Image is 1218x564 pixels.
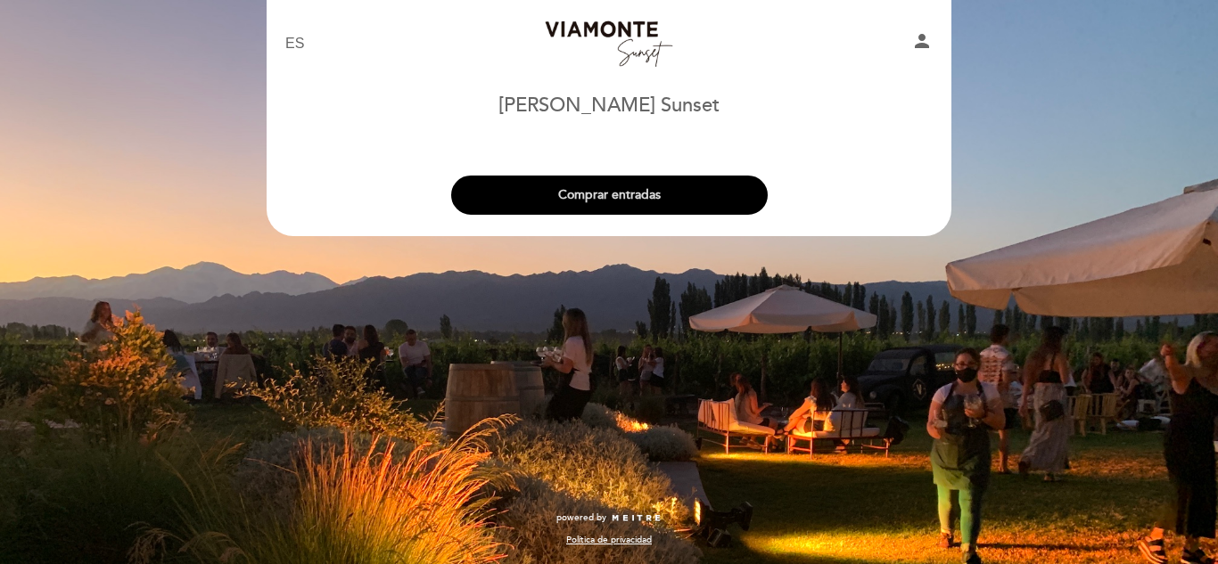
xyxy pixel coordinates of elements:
a: powered by [556,511,662,524]
a: Política de privacidad [566,534,652,546]
button: Comprar entradas [451,176,768,215]
a: Bodega Viamonte Sunset [498,20,720,69]
button: person [911,30,933,58]
img: MEITRE [611,514,662,523]
i: person [911,30,933,52]
h1: [PERSON_NAME] Sunset [498,95,720,117]
span: powered by [556,511,606,524]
